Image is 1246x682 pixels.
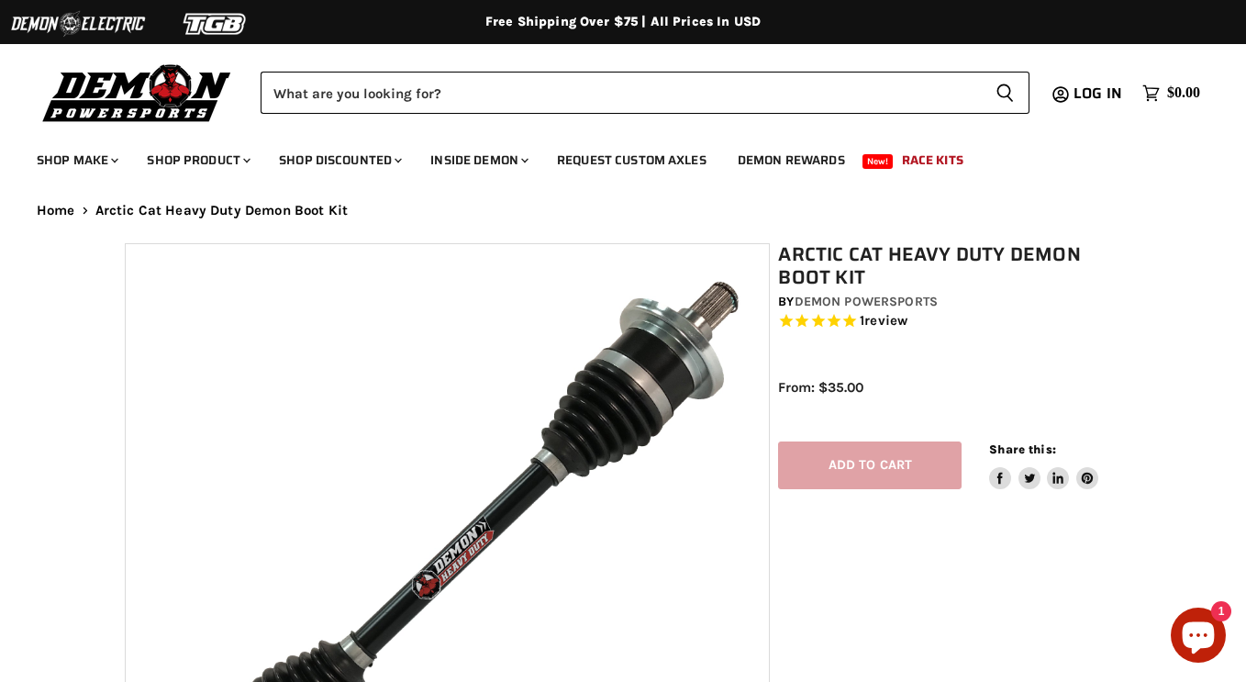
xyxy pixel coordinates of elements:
a: Shop Product [133,141,261,179]
img: Demon Electric Logo 2 [9,6,147,41]
a: Shop Make [23,141,129,179]
a: Request Custom Axles [543,141,720,179]
span: Share this: [989,442,1055,456]
span: From: $35.00 [778,379,863,396]
img: Demon Powersports [37,60,238,125]
a: Home [37,203,75,218]
aside: Share this: [989,442,1098,490]
span: New! [862,154,894,169]
a: Log in [1065,85,1133,102]
ul: Main menu [23,134,1196,179]
span: 1 reviews [860,313,907,330]
span: Log in [1074,82,1122,105]
h1: Arctic Cat Heavy Duty Demon Boot Kit [778,243,1129,289]
span: review [864,313,907,330]
div: by [778,292,1129,312]
form: Product [261,72,1029,114]
img: TGB Logo 2 [147,6,284,41]
a: Shop Discounted [265,141,413,179]
a: Race Kits [888,141,977,179]
span: Arctic Cat Heavy Duty Demon Boot Kit [95,203,348,218]
inbox-online-store-chat: Shopify online store chat [1165,608,1231,667]
span: $0.00 [1167,84,1200,102]
a: Demon Rewards [724,141,859,179]
input: Search [261,72,981,114]
a: Demon Powersports [795,294,938,309]
a: $0.00 [1133,80,1209,106]
a: Inside Demon [417,141,540,179]
span: Rated 5.0 out of 5 stars 1 reviews [778,312,1129,331]
button: Search [981,72,1029,114]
